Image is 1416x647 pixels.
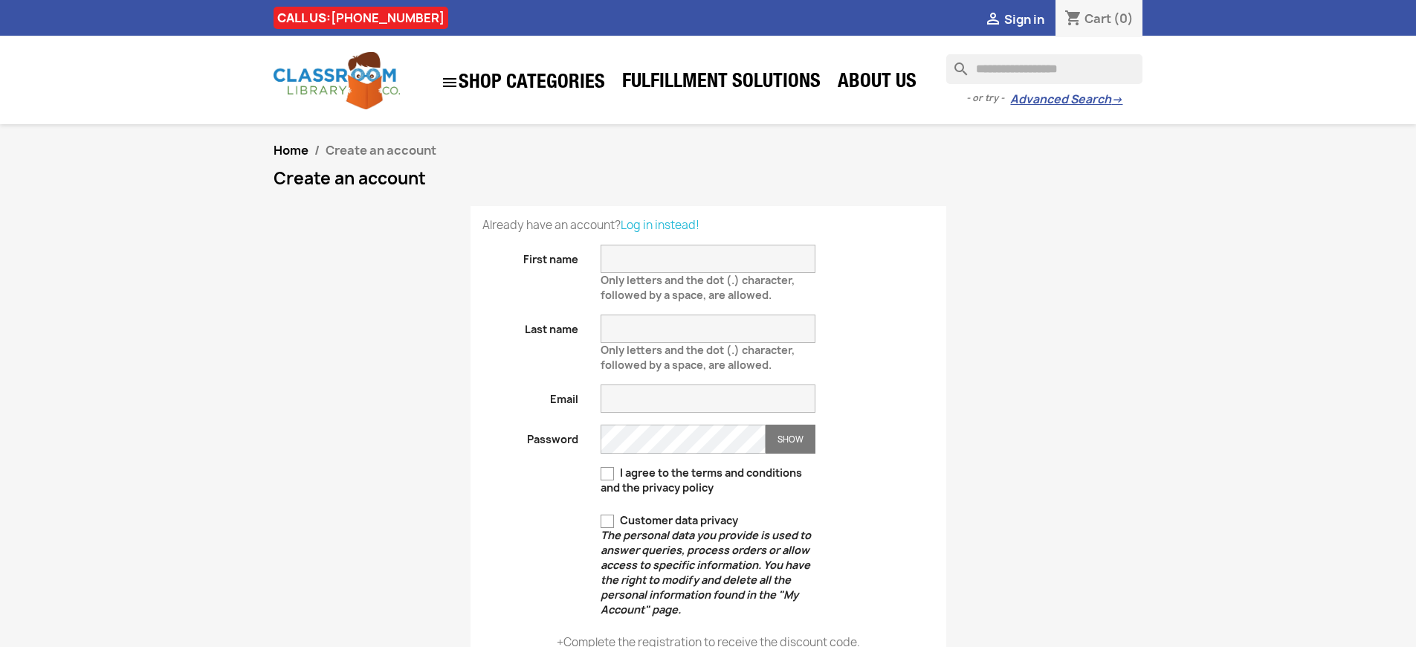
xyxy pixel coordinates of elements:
span: Cart [1084,10,1111,27]
i: search [946,54,964,72]
div: CALL US: [274,7,448,29]
label: Customer data privacy [601,513,815,617]
span: Only letters and the dot (.) character, followed by a space, are allowed. [601,337,795,372]
span: (0) [1113,10,1134,27]
a: SHOP CATEGORIES [433,66,612,99]
i:  [441,74,459,91]
input: Password input [601,425,766,454]
a: Fulfillment Solutions [615,68,828,98]
a: Advanced Search→ [1010,92,1122,107]
span: Sign in [1004,11,1044,28]
span: Create an account [326,142,436,158]
i: shopping_cart [1064,10,1082,28]
label: Password [471,425,590,447]
a: About Us [830,68,924,98]
h1: Create an account [274,170,1143,187]
a: Home [274,142,308,158]
a:  Sign in [984,11,1044,28]
a: [PHONE_NUMBER] [331,10,444,26]
em: The personal data you provide is used to answer queries, process orders or allow access to specif... [601,528,811,617]
label: Last name [471,315,590,337]
button: Show [766,425,815,454]
p: Already have an account? [482,218,934,233]
a: Log in instead! [621,217,699,233]
input: Search [946,54,1142,84]
label: I agree to the terms and conditions and the privacy policy [601,466,815,495]
label: Email [471,384,590,407]
i:  [984,11,1002,29]
span: Only letters and the dot (.) character, followed by a space, are allowed. [601,267,795,302]
label: First name [471,245,590,267]
img: Classroom Library Company [274,52,400,109]
span: → [1111,92,1122,107]
span: - or try - [966,91,1010,106]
